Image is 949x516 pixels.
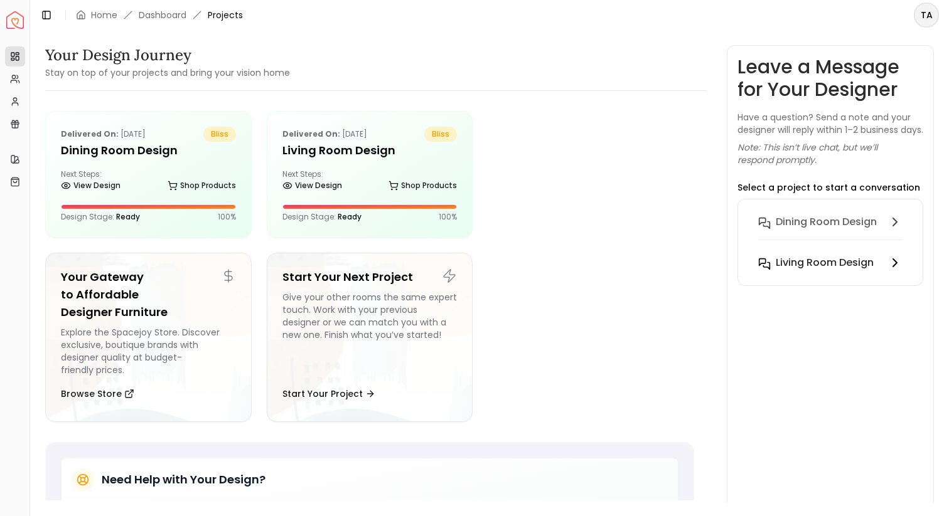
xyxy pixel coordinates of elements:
h6: Dining Room design [776,214,877,229]
button: TA [914,3,939,28]
a: Shop Products [168,177,236,194]
p: [DATE] [61,127,146,142]
a: Your Gateway to Affordable Designer FurnitureExplore the Spacejoy Store. Discover exclusive, bout... [45,253,252,422]
a: Shop Products [389,177,457,194]
span: TA [915,4,938,26]
h6: Living Room design [776,255,874,270]
p: Design Stage: [61,212,140,222]
p: Design Stage: [282,212,362,222]
span: Projects [208,9,243,21]
p: [DATE] [282,127,367,142]
h5: Need Help with Your Design? [102,471,265,488]
button: Living Room design [748,250,913,275]
p: Email us at [134,498,227,508]
p: Select a project to start a conversation [737,181,920,194]
p: 100 % [439,212,457,222]
b: Delivered on: [61,129,119,139]
span: bliss [203,127,236,142]
nav: breadcrumb [76,9,243,21]
div: Next Steps: [282,169,458,194]
a: Spacejoy [6,11,24,29]
h5: Living Room design [282,142,458,159]
p: Have a question? Send a note and your designer will reply within 1–2 business days. [737,111,923,136]
small: Stay on top of your projects and bring your vision home [45,66,290,79]
a: View Design [282,177,342,194]
b: Delivered on: [282,129,340,139]
a: View Design [61,177,121,194]
p: Note: This isn’t live chat, but we’ll respond promptly. [737,141,923,166]
span: bliss [424,127,457,142]
h5: Dining Room design [61,142,236,159]
span: Ready [338,211,362,222]
h5: Start Your Next Project [282,268,458,286]
h5: Your Gateway to Affordable Designer Furniture [61,268,236,321]
button: Dining Room design [748,209,913,250]
a: Home [91,9,117,21]
h3: Leave a Message for Your Designer [737,56,923,101]
div: Next Steps: [61,169,236,194]
a: Dashboard [139,9,186,21]
a: Start Your Next ProjectGive your other rooms the same expert touch. Work with your previous desig... [267,253,473,422]
span: Ready [116,211,140,222]
button: Browse Store [61,381,134,406]
h3: Your Design Journey [45,45,290,65]
img: Spacejoy Logo [6,11,24,29]
button: Start Your Project [282,381,375,406]
p: 100 % [218,212,236,222]
div: Explore the Spacejoy Store. Discover exclusive, boutique brands with designer quality at budget-f... [61,326,236,376]
div: Give your other rooms the same expert touch. Work with your previous designer or we can match you... [282,291,458,376]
